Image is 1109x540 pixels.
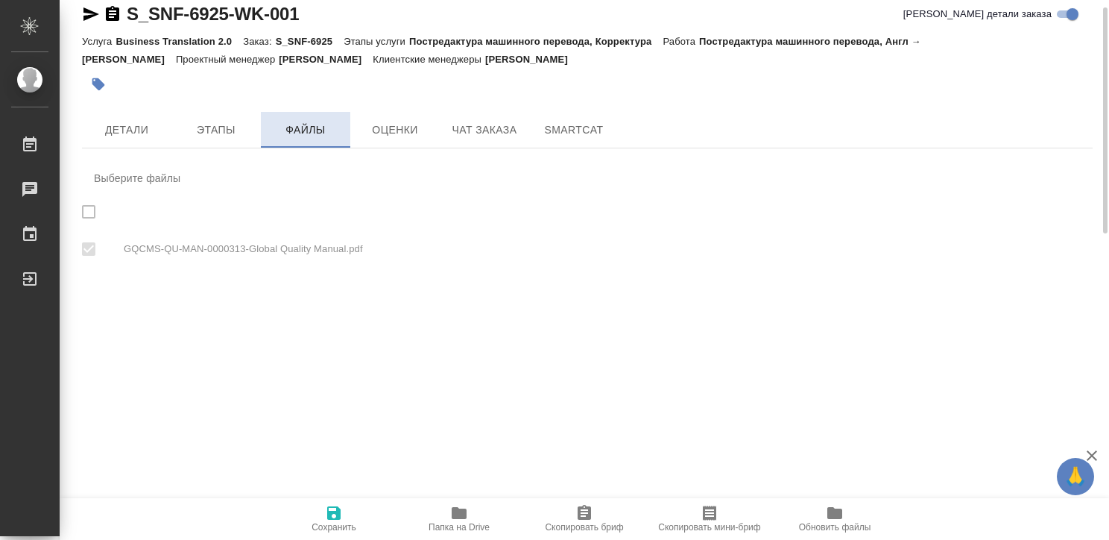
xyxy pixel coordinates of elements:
p: Клиентские менеджеры [373,54,485,65]
div: Выберите файлы [82,160,1093,196]
p: Работа [663,36,699,47]
span: SmartCat [538,121,610,139]
p: Этапы услуги [344,36,409,47]
span: Детали [91,121,162,139]
button: 🙏 [1057,458,1094,495]
span: Оценки [359,121,431,139]
p: [PERSON_NAME] [485,54,579,65]
p: [PERSON_NAME] [279,54,373,65]
a: S_SNF-6925-WK-001 [127,4,299,24]
p: Услуга [82,36,116,47]
p: S_SNF-6925 [276,36,344,47]
p: Заказ: [243,36,275,47]
button: Скопировать ссылку для ЯМессенджера [82,5,100,23]
button: Добавить тэг [82,68,115,101]
span: Этапы [180,121,252,139]
span: Чат заказа [449,121,520,139]
span: 🙏 [1063,461,1088,492]
span: [PERSON_NAME] детали заказа [903,7,1052,22]
span: Файлы [270,121,341,139]
button: Скопировать ссылку [104,5,121,23]
p: Проектный менеджер [176,54,279,65]
p: Постредактура машинного перевода, Корректура [409,36,663,47]
p: Business Translation 2.0 [116,36,243,47]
